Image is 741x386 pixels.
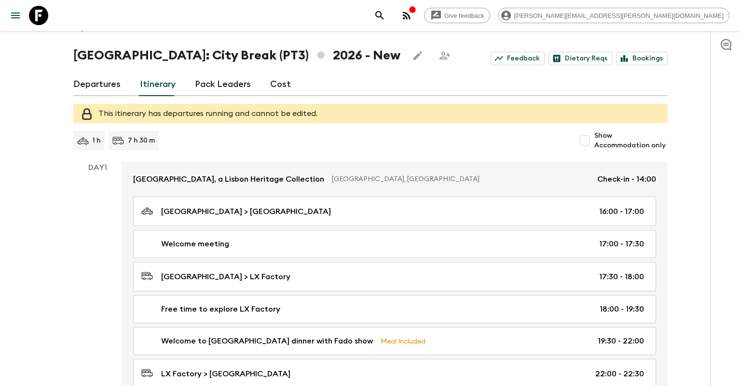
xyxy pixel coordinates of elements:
a: Pack Leaders [195,73,251,96]
a: Bookings [616,52,668,65]
button: search adventures [370,6,389,25]
p: [GEOGRAPHIC_DATA], [GEOGRAPHIC_DATA] [332,174,590,184]
a: Cost [270,73,291,96]
p: 17:00 - 17:30 [599,238,644,250]
p: 7 h 30 m [128,136,155,145]
p: Welcome meeting [161,238,229,250]
a: Welcome meeting17:00 - 17:30 [133,230,656,258]
p: 17:30 - 18:00 [599,271,644,283]
a: Welcome to [GEOGRAPHIC_DATA] dinner with Fado showMeal Included19:30 - 22:00 [133,327,656,355]
h1: [GEOGRAPHIC_DATA]: City Break (PT3) 2026 - New [73,46,400,65]
a: Free time to explore LX Factory18:00 - 19:30 [133,295,656,323]
span: [PERSON_NAME][EMAIL_ADDRESS][PERSON_NAME][DOMAIN_NAME] [509,12,729,19]
a: Itinerary [140,73,176,96]
a: Dietary Reqs [549,52,612,65]
p: 19:30 - 22:00 [598,335,644,347]
p: 18:00 - 19:30 [600,303,644,315]
span: Share this itinerary [435,46,454,65]
p: 1 h [93,136,101,145]
p: [GEOGRAPHIC_DATA] > [GEOGRAPHIC_DATA] [161,206,331,217]
p: Meal Included [381,336,425,346]
span: This itinerary has departures running and cannot be edited. [98,110,317,117]
a: Departures [73,73,121,96]
a: [GEOGRAPHIC_DATA], a Lisbon Heritage Collection[GEOGRAPHIC_DATA], [GEOGRAPHIC_DATA]Check-in - 14:00 [122,162,668,197]
a: [GEOGRAPHIC_DATA] > [GEOGRAPHIC_DATA]16:00 - 17:00 [133,197,656,226]
p: [GEOGRAPHIC_DATA] > LX Factory [161,271,290,283]
a: Give feedback [424,8,490,23]
button: Edit this itinerary [408,46,427,65]
a: Feedback [491,52,545,65]
button: menu [6,6,25,25]
p: 16:00 - 17:00 [599,206,644,217]
div: [PERSON_NAME][EMAIL_ADDRESS][PERSON_NAME][DOMAIN_NAME] [498,8,729,23]
span: Give feedback [439,12,490,19]
span: Show Accommodation only [594,131,668,150]
a: [GEOGRAPHIC_DATA] > LX Factory17:30 - 18:00 [133,262,656,291]
p: Check-in - 14:00 [597,173,656,185]
p: LX Factory > [GEOGRAPHIC_DATA] [161,368,290,380]
p: Day 1 [73,162,122,173]
p: [GEOGRAPHIC_DATA], a Lisbon Heritage Collection [133,173,324,185]
p: 22:00 - 22:30 [595,368,644,380]
p: Welcome to [GEOGRAPHIC_DATA] dinner with Fado show [161,335,373,347]
p: Free time to explore LX Factory [161,303,280,315]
